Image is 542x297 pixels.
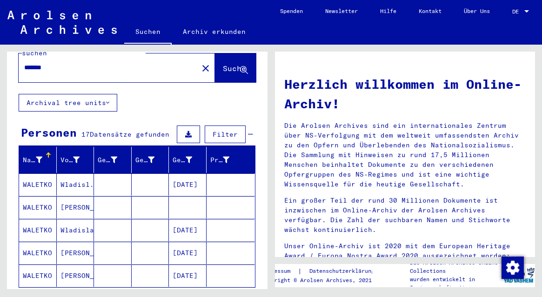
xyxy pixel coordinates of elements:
a: Archiv erkunden [172,20,257,43]
div: Geburt‏ [135,155,155,165]
div: Geburtsdatum [173,152,206,167]
p: wurden entwickelt in Partnerschaft mit [410,275,502,292]
mat-cell: [DATE] [169,173,207,196]
button: Clear [196,59,215,77]
div: Zustimmung ändern [501,256,523,278]
div: Geburtsname [98,152,131,167]
img: Zustimmung ändern [502,257,524,279]
span: 17 [81,130,90,139]
div: Personen [21,124,77,141]
mat-header-cell: Geburtsname [94,147,132,173]
div: Prisoner # [210,152,244,167]
span: Datensätze gefunden [90,130,169,139]
p: Unser Online-Archiv ist 2020 mit dem European Heritage Award / Europa Nostra Award 2020 ausgezeic... [284,241,526,280]
span: Filter [213,130,238,139]
mat-header-cell: Prisoner # [207,147,255,173]
h1: Herzlich willkommen im Online-Archiv! [284,74,526,113]
div: Geburtsname [98,155,117,165]
a: Impressum [261,266,298,276]
span: DE [512,8,522,15]
p: Die Arolsen Archives Online-Collections [410,258,502,275]
mat-header-cell: Geburtsdatum [169,147,207,173]
a: Suchen [124,20,172,45]
img: Arolsen_neg.svg [7,11,117,34]
mat-cell: WALETKO [19,196,57,218]
mat-cell: Wladislaw [57,219,94,241]
button: Archival tree units [19,94,117,112]
p: Copyright © Arolsen Archives, 2021 [261,276,386,284]
mat-cell: [PERSON_NAME] [57,242,94,264]
div: Geburt‏ [135,152,169,167]
span: Suche [223,64,246,73]
div: Vorname [60,155,80,165]
button: Suche [215,53,256,82]
mat-cell: WALETKO [19,173,57,196]
div: Nachname [23,155,42,165]
p: Die Arolsen Archives sind ein internationales Zentrum über NS-Verfolgung mit dem weltweit umfasse... [284,121,526,189]
mat-cell: [DATE] [169,242,207,264]
mat-cell: WALETKO [19,242,57,264]
button: Filter [205,125,246,143]
mat-cell: [PERSON_NAME] [57,196,94,218]
div: Vorname [60,152,94,167]
mat-cell: [DATE] [169,264,207,287]
div: | [261,266,386,276]
mat-cell: WALETKO [19,219,57,241]
a: Datenschutzerklärung [302,266,386,276]
mat-icon: close [200,63,211,74]
mat-cell: [DATE] [169,219,207,241]
mat-header-cell: Nachname [19,147,57,173]
mat-cell: [PERSON_NAME] [57,264,94,287]
div: Nachname [23,152,56,167]
div: Geburtsdatum [173,155,192,165]
div: Prisoner # [210,155,230,165]
mat-cell: Wladisl. [57,173,94,196]
p: Ein großer Teil der rund 30 Millionen Dokumente ist inzwischen im Online-Archiv der Arolsen Archi... [284,196,526,235]
mat-cell: WALETKO [19,264,57,287]
mat-header-cell: Vorname [57,147,94,173]
mat-header-cell: Geburt‏ [132,147,169,173]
